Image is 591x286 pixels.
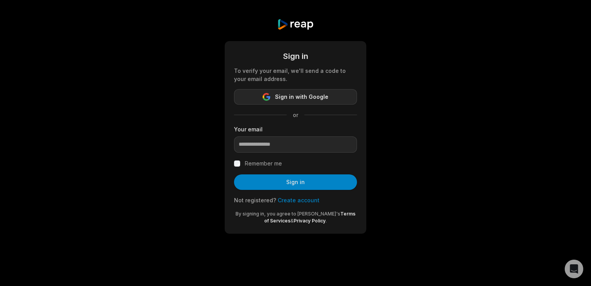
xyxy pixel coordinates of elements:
a: Terms of Services [264,211,355,224]
span: By signing in, you agree to [PERSON_NAME]'s [236,211,340,217]
button: Sign in with Google [234,89,357,105]
label: Your email [234,125,357,133]
div: Sign in [234,50,357,62]
span: . [326,218,327,224]
span: Sign in with Google [275,92,328,102]
label: Remember me [245,159,282,168]
div: To verify your email, we'll send a code to your email address. [234,67,357,83]
div: Open Intercom Messenger [565,260,583,278]
span: & [290,218,294,224]
span: Not registered? [234,197,276,203]
span: or [287,111,304,119]
a: Create account [278,197,319,203]
button: Sign in [234,174,357,190]
a: Privacy Policy [294,218,326,224]
img: reap [277,19,314,30]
